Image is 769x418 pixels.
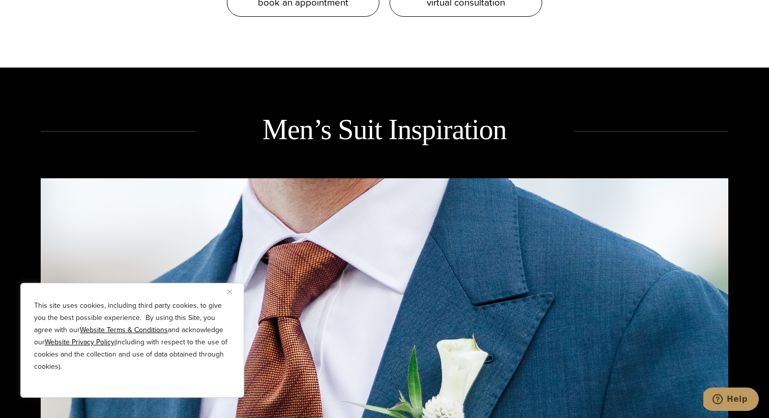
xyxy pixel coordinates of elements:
a: Website Terms & Conditions [80,325,168,335]
p: This site uses cookies, including third party cookies, to give you the best possible experience. ... [34,300,230,373]
h2: Men’s Suit Inspiration [195,111,574,148]
img: Close [227,290,232,294]
iframe: Opens a widget where you can chat to one of our agents [703,388,759,413]
a: Website Privacy Policy [45,337,114,347]
button: Close [227,285,240,298]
